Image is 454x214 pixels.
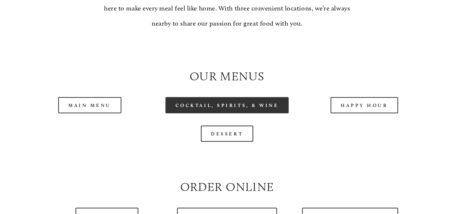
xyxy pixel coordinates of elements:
[27,178,427,195] h2: Order Online
[27,68,427,85] h2: Our Menus
[58,97,121,113] a: Main Menu
[201,125,253,142] a: Dessert
[330,97,398,113] a: Happy Hour
[165,97,289,113] a: Cocktail, Spirits, & Wine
